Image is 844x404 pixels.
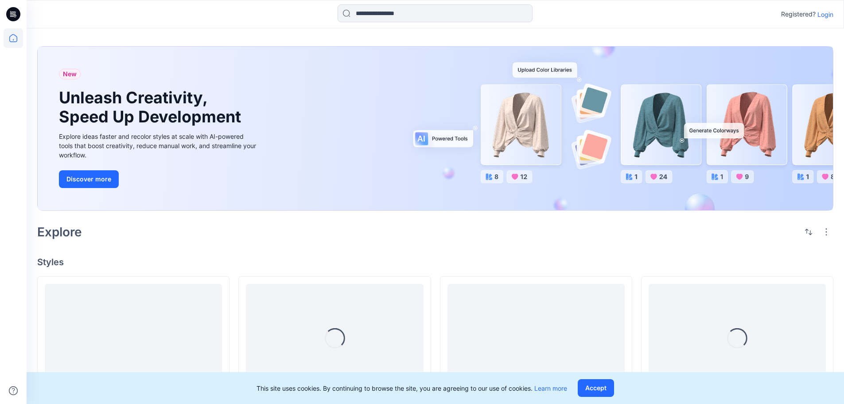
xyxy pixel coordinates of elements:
button: Discover more [59,170,119,188]
p: This site uses cookies. By continuing to browse the site, you are agreeing to our use of cookies. [257,384,567,393]
a: Learn more [534,384,567,392]
p: Registered? [781,9,816,20]
div: Explore ideas faster and recolor styles at scale with AI-powered tools that boost creativity, red... [59,132,258,160]
a: Discover more [59,170,258,188]
h1: Unleash Creativity, Speed Up Development [59,88,245,126]
span: New [63,69,77,79]
h4: Styles [37,257,833,267]
button: Accept [578,379,614,397]
h2: Explore [37,225,82,239]
p: Login [817,10,833,19]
